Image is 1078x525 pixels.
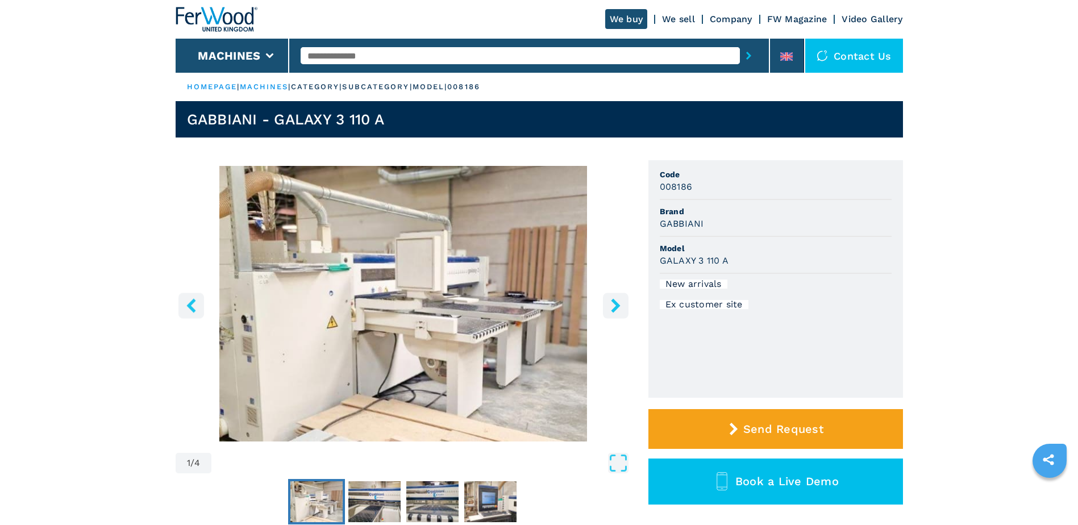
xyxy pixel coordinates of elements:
[740,43,757,69] button: submit-button
[346,479,403,524] button: Go to Slide 2
[404,479,461,524] button: Go to Slide 3
[291,82,343,92] p: category |
[660,180,693,193] h3: 008186
[187,459,190,468] span: 1
[743,422,823,436] span: Send Request
[605,9,648,29] a: We buy
[194,459,200,468] span: 4
[342,82,412,92] p: subcategory |
[348,481,401,522] img: c7fa64f6fa5d96735c2dbdda7fcb2996
[190,459,194,468] span: /
[176,479,631,524] nav: Thumbnail Navigation
[660,169,892,180] span: Code
[805,39,903,73] div: Contact us
[413,82,448,92] p: model |
[660,254,729,267] h3: GALAXY 3 110 A
[767,14,827,24] a: FW Magazine
[1034,445,1063,474] a: sharethis
[187,110,384,128] h1: GABBIANI - GALAXY 3 110 A
[710,14,752,24] a: Company
[290,481,343,522] img: d51dfa81936120158940f73331bc59a8
[288,479,345,524] button: Go to Slide 1
[660,300,748,309] div: Ex customer site
[237,82,239,91] span: |
[660,280,727,289] div: New arrivals
[817,50,828,61] img: Contact us
[660,243,892,254] span: Model
[660,206,892,217] span: Brand
[648,409,903,449] button: Send Request
[462,479,519,524] button: Go to Slide 4
[406,481,459,522] img: 69f861a5b2aaa7f728b0a4488b45f1fb
[214,453,628,473] button: Open Fullscreen
[176,166,631,441] div: Go to Slide 1
[648,459,903,505] button: Book a Live Demo
[842,14,902,24] a: Video Gallery
[288,82,290,91] span: |
[660,217,704,230] h3: GABBIANI
[198,49,260,63] button: Machines
[662,14,695,24] a: We sell
[240,82,289,91] a: machines
[603,293,629,318] button: right-button
[187,82,238,91] a: HOMEPAGE
[464,481,517,522] img: e695465fe0975eaab5529563c5a464bf
[176,7,257,32] img: Ferwood
[735,474,839,488] span: Book a Live Demo
[178,293,204,318] button: left-button
[176,166,631,441] img: Front Loading Beam Panel Saws GABBIANI GALAXY 3 110 A
[447,82,480,92] p: 008186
